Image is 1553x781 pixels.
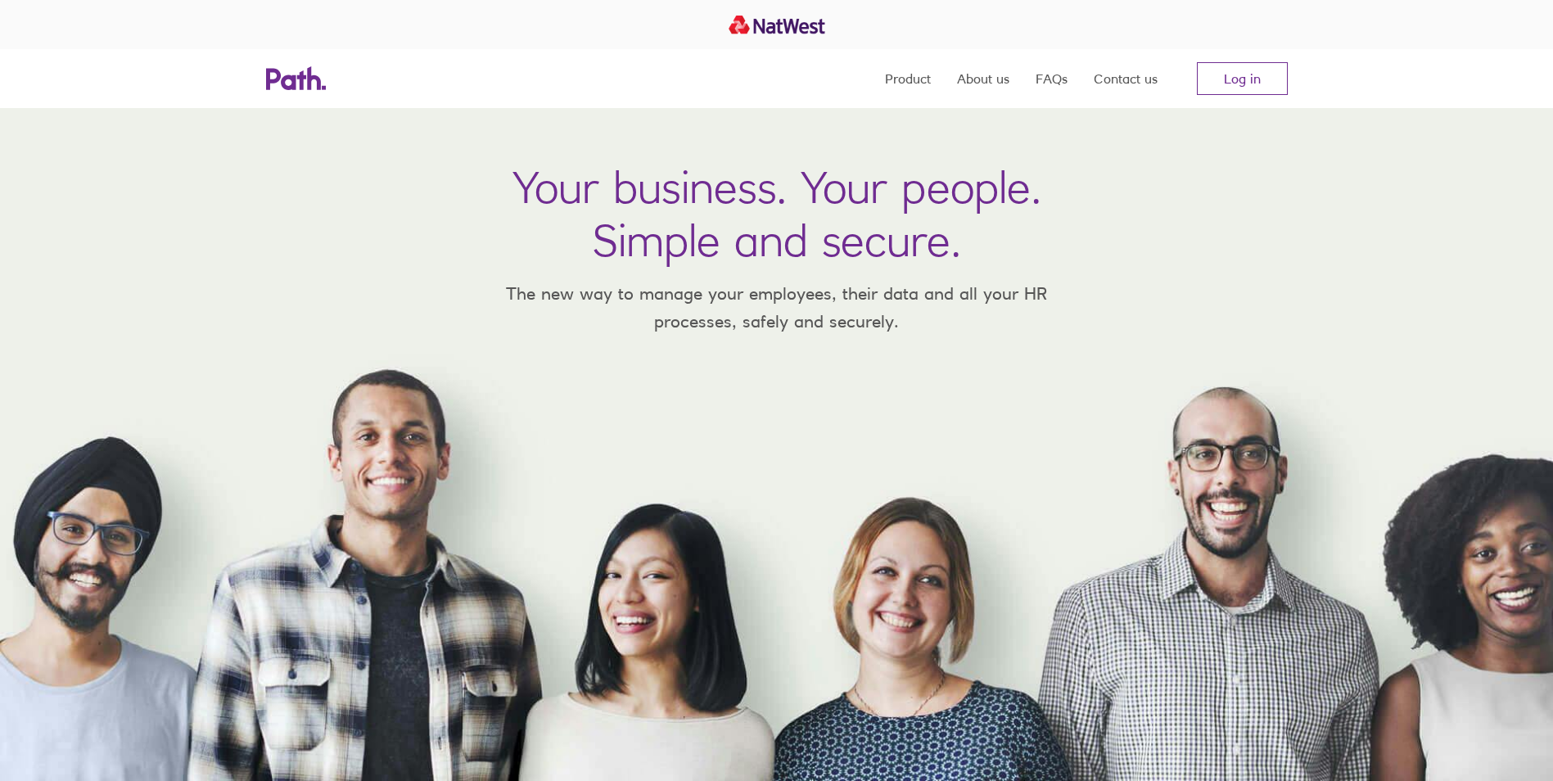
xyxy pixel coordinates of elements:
p: The new way to manage your employees, their data and all your HR processes, safely and securely. [482,280,1072,335]
a: About us [957,49,1009,108]
a: Contact us [1094,49,1158,108]
a: Log in [1197,62,1288,95]
h1: Your business. Your people. Simple and secure. [512,160,1041,267]
a: FAQs [1036,49,1068,108]
a: Product [885,49,931,108]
